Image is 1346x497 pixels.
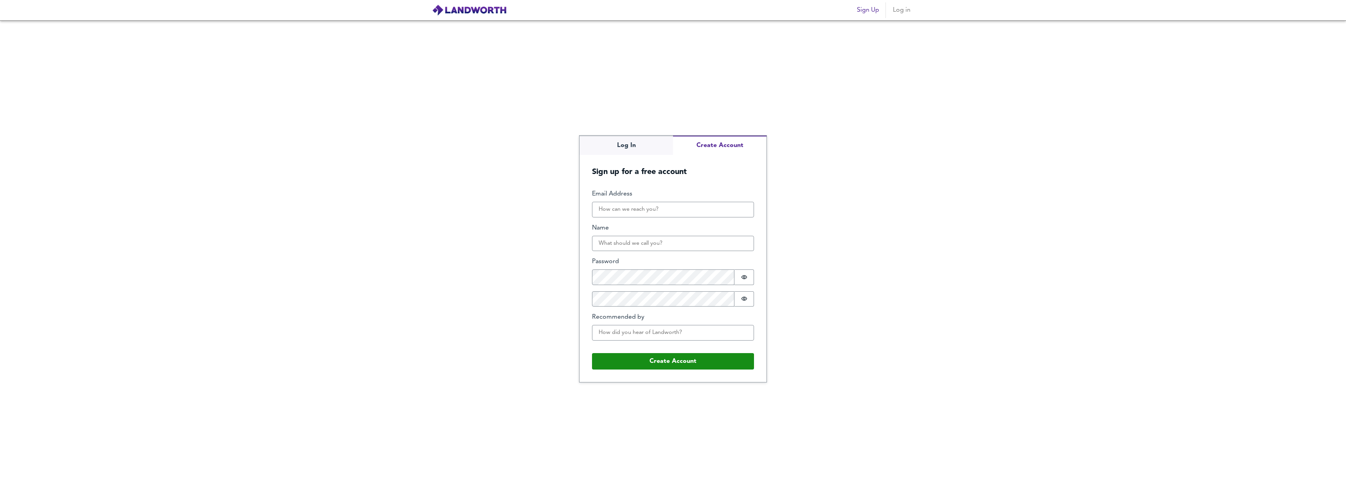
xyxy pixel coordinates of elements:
[579,136,673,155] button: Log In
[854,2,882,18] button: Sign Up
[592,325,754,341] input: How did you hear of Landworth?
[592,257,754,266] label: Password
[889,2,914,18] button: Log in
[892,5,911,16] span: Log in
[592,353,754,370] button: Create Account
[592,190,754,199] label: Email Address
[734,291,754,307] button: Show password
[673,136,767,155] button: Create Account
[592,202,754,217] input: How can we reach you?
[734,269,754,285] button: Show password
[592,236,754,251] input: What should we call you?
[592,224,754,233] label: Name
[579,155,767,177] h5: Sign up for a free account
[592,313,754,322] label: Recommended by
[432,4,507,16] img: logo
[857,5,879,16] span: Sign Up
